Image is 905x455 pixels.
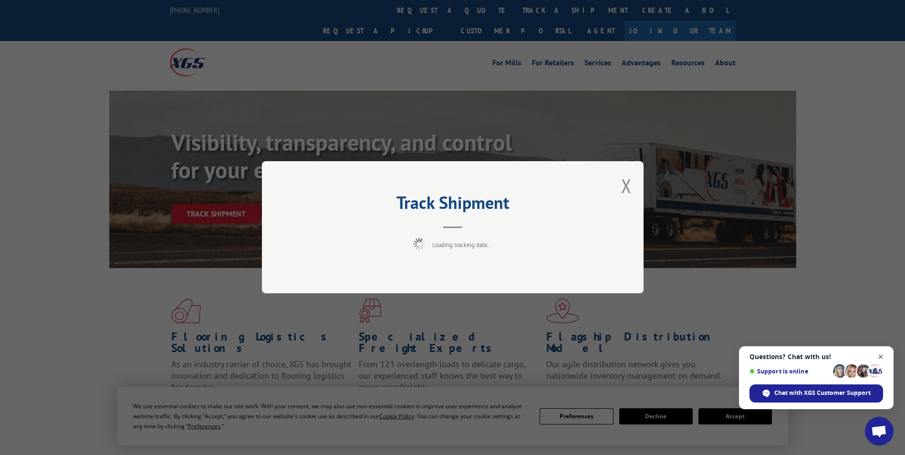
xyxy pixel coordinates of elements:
[774,389,871,397] span: Chat with XGS Customer Support
[310,196,596,214] h2: Track Shipment
[865,417,894,445] div: Open chat
[621,173,632,198] button: Close modal
[749,384,883,403] div: Chat with XGS Customer Support
[432,241,492,249] span: Loading tracking data...
[749,368,830,375] span: Support is online
[875,351,887,363] span: Close chat
[749,353,883,361] span: Questions? Chat with us!
[413,238,425,250] img: xgs-loading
